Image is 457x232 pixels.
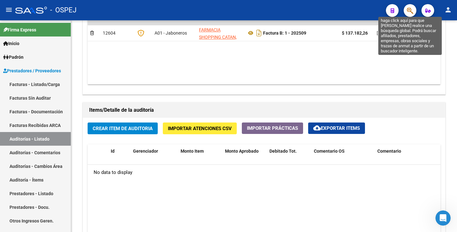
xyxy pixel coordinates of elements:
[181,149,204,154] span: Monto Item
[308,123,365,134] button: Exportar Items
[269,149,297,154] span: Debitado Tot.
[412,30,425,36] span: [DATE]
[222,144,267,172] datatable-header-cell: Monto Aprobado
[225,149,259,154] span: Monto Aprobado
[267,144,311,172] datatable-header-cell: Debitado Tot.
[93,126,153,131] span: Crear Item de Auditoria
[375,144,438,172] datatable-header-cell: Comentario
[314,149,345,154] span: Comentario OS
[444,6,452,14] mat-icon: person
[155,30,187,36] span: A01 - Jaboneros
[377,30,390,36] span: [DATE]
[168,126,232,131] span: Importar Atenciones CSV
[5,6,13,14] mat-icon: menu
[103,30,116,36] span: 12604
[263,30,306,36] strong: Factura B: 1 - 202509
[3,26,36,33] span: Firma Express
[130,144,178,172] datatable-header-cell: Gerenciador
[133,149,158,154] span: Gerenciador
[3,67,61,74] span: Prestadores / Proveedores
[255,28,263,38] i: Descargar documento
[313,125,360,131] span: Exportar Items
[88,123,158,134] button: Crear Item de Auditoria
[88,165,440,181] div: No data to display
[108,144,130,172] datatable-header-cell: Id
[377,149,401,154] span: Comentario
[247,125,298,131] span: Importar Prácticas
[3,40,19,47] span: Inicio
[311,144,375,172] datatable-header-cell: Comentario OS
[89,105,439,115] h1: Items/Detalle de la auditoría
[342,30,368,36] strong: $ 137.182,26
[111,149,115,154] span: Id
[163,123,237,134] button: Importar Atenciones CSV
[50,3,76,17] span: - OSPEJ
[199,27,241,54] span: FARMACIA SHOPPING CATAN, SOCIEDAD EN COMANDITA SIMPLE
[313,124,321,132] mat-icon: cloud_download
[178,144,222,172] datatable-header-cell: Monto Item
[435,210,451,226] iframe: Intercom live chat
[3,54,23,61] span: Padrón
[242,123,303,134] button: Importar Prácticas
